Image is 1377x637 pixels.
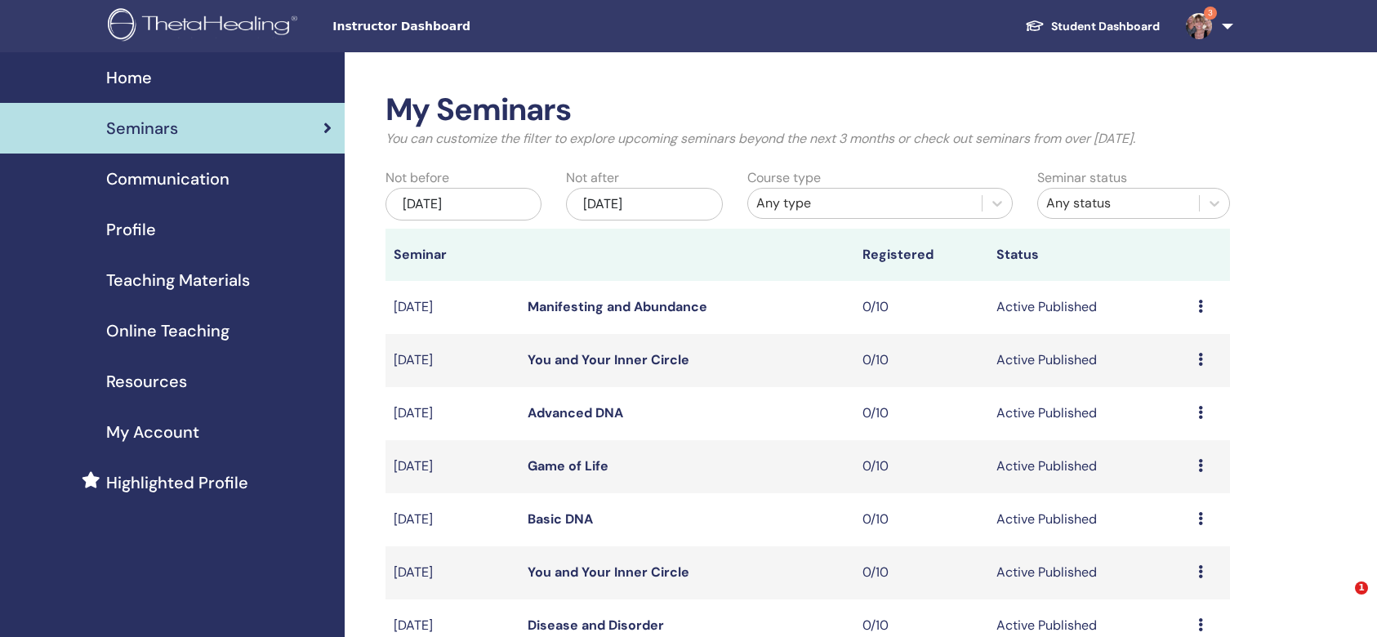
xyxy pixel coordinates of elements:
span: Teaching Materials [106,268,250,292]
span: Resources [106,369,187,394]
td: Active Published [988,387,1189,440]
label: Not after [566,168,619,188]
td: [DATE] [385,546,519,599]
a: You and Your Inner Circle [528,351,689,368]
img: logo.png [108,8,303,45]
span: Communication [106,167,229,191]
span: 1 [1355,581,1368,595]
a: Manifesting and Abundance [528,298,707,315]
span: Profile [106,217,156,242]
a: Advanced DNA [528,404,623,421]
td: 0/10 [854,387,988,440]
td: [DATE] [385,387,519,440]
td: 0/10 [854,281,988,334]
th: Registered [854,229,988,281]
label: Course type [747,168,821,188]
th: Status [988,229,1189,281]
span: Instructor Dashboard [332,18,577,35]
td: Active Published [988,493,1189,546]
div: [DATE] [385,188,542,220]
th: Seminar [385,229,519,281]
a: Disease and Disorder [528,617,664,634]
img: default.jpg [1186,13,1212,39]
td: 0/10 [854,334,988,387]
iframe: Intercom live chat [1321,581,1361,621]
p: You can customize the filter to explore upcoming seminars beyond the next 3 months or check out s... [385,129,1231,149]
td: [DATE] [385,493,519,546]
a: Game of Life [528,457,608,474]
span: Seminars [106,116,178,140]
td: Active Published [988,440,1189,493]
label: Seminar status [1037,168,1127,188]
a: You and Your Inner Circle [528,563,689,581]
label: Not before [385,168,449,188]
a: Basic DNA [528,510,593,528]
td: Active Published [988,546,1189,599]
a: Student Dashboard [1012,11,1173,42]
td: [DATE] [385,334,519,387]
td: 0/10 [854,440,988,493]
div: Any status [1046,194,1191,213]
td: [DATE] [385,440,519,493]
span: Home [106,65,152,90]
span: My Account [106,420,199,444]
div: Any type [756,194,974,213]
span: Highlighted Profile [106,470,248,495]
td: 0/10 [854,546,988,599]
td: Active Published [988,281,1189,334]
td: [DATE] [385,281,519,334]
span: 3 [1204,7,1217,20]
h2: My Seminars [385,91,1231,129]
td: Active Published [988,334,1189,387]
div: [DATE] [566,188,723,220]
td: 0/10 [854,493,988,546]
img: graduation-cap-white.svg [1025,19,1045,33]
span: Online Teaching [106,318,229,343]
